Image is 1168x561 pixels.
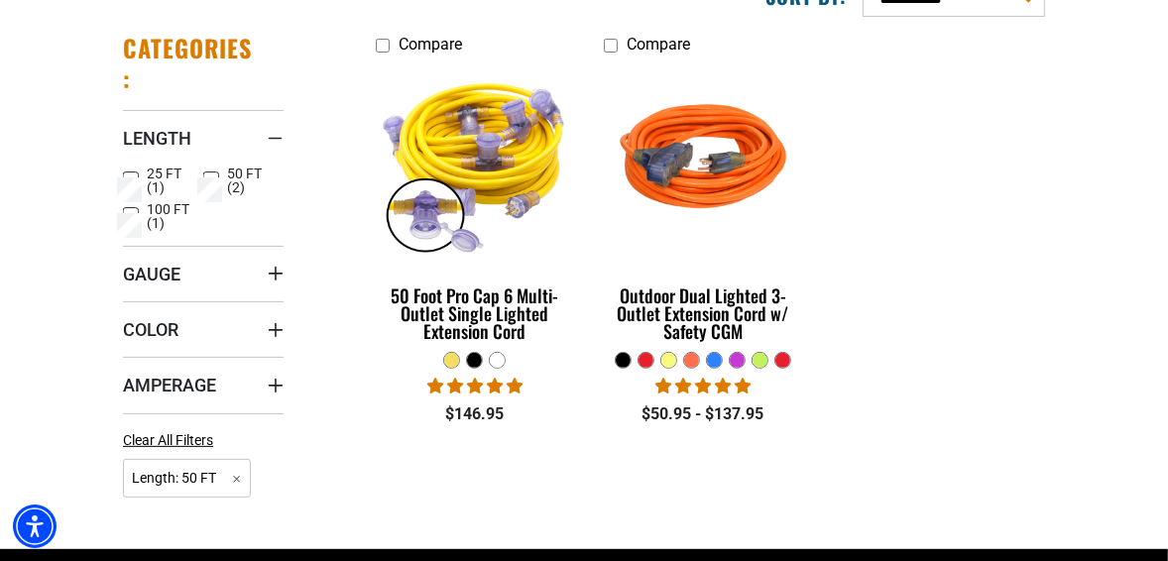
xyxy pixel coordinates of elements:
[123,374,216,396] span: Amperage
[123,301,284,357] summary: Color
[604,64,802,352] a: orange Outdoor Dual Lighted 3-Outlet Extension Cord w/ Safety CGM
[123,33,252,94] h2: Categories:
[376,402,574,426] div: $146.95
[123,430,221,451] a: Clear All Filters
[123,357,284,412] summary: Amperage
[596,67,810,260] img: orange
[604,402,802,426] div: $50.95 - $137.95
[627,35,690,54] span: Compare
[427,377,523,395] span: 4.80 stars
[13,505,57,548] div: Accessibility Menu
[123,318,178,341] span: Color
[399,35,462,54] span: Compare
[604,286,802,340] div: Outdoor Dual Lighted 3-Outlet Extension Cord w/ Safety CGM
[376,286,574,340] div: 50 Foot Pro Cap 6 Multi-Outlet Single Lighted Extension Cord
[147,202,195,230] span: 100 FT (1)
[655,377,751,395] span: 4.80 stars
[123,459,251,498] span: Length: 50 FT
[227,167,276,194] span: 50 FT (2)
[123,468,251,487] a: Length: 50 FT
[368,67,582,260] img: yellow
[123,110,284,166] summary: Length
[376,64,574,352] a: yellow 50 Foot Pro Cap 6 Multi-Outlet Single Lighted Extension Cord
[123,432,213,448] span: Clear All Filters
[123,263,180,285] span: Gauge
[123,127,191,150] span: Length
[123,246,284,301] summary: Gauge
[147,167,195,194] span: 25 FT (1)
